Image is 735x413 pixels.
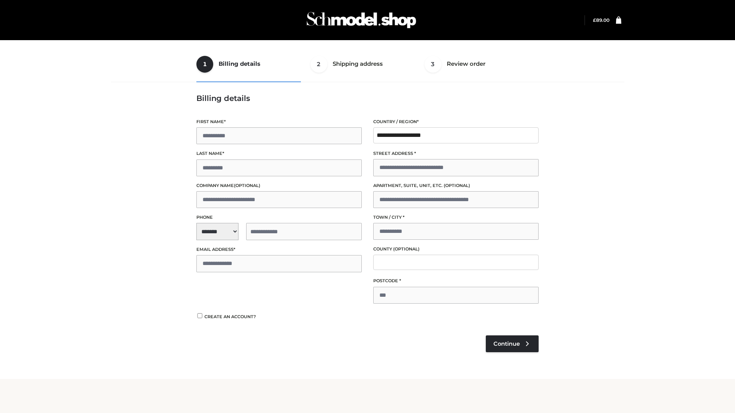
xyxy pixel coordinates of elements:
[493,340,520,347] span: Continue
[486,335,539,352] a: Continue
[373,246,539,253] label: County
[373,150,539,157] label: Street address
[196,313,203,318] input: Create an account?
[196,150,362,157] label: Last name
[196,118,362,125] label: First name
[593,17,596,23] span: £
[196,182,362,189] label: Company name
[373,182,539,189] label: Apartment, suite, unit, etc.
[196,214,362,221] label: Phone
[204,314,256,319] span: Create an account?
[304,5,419,35] img: Schmodel Admin 964
[196,246,362,253] label: Email address
[373,214,539,221] label: Town / City
[234,183,260,188] span: (optional)
[393,246,420,252] span: (optional)
[373,277,539,285] label: Postcode
[593,17,609,23] bdi: 89.00
[444,183,470,188] span: (optional)
[373,118,539,125] label: Country / Region
[593,17,609,23] a: £89.00
[196,94,539,103] h3: Billing details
